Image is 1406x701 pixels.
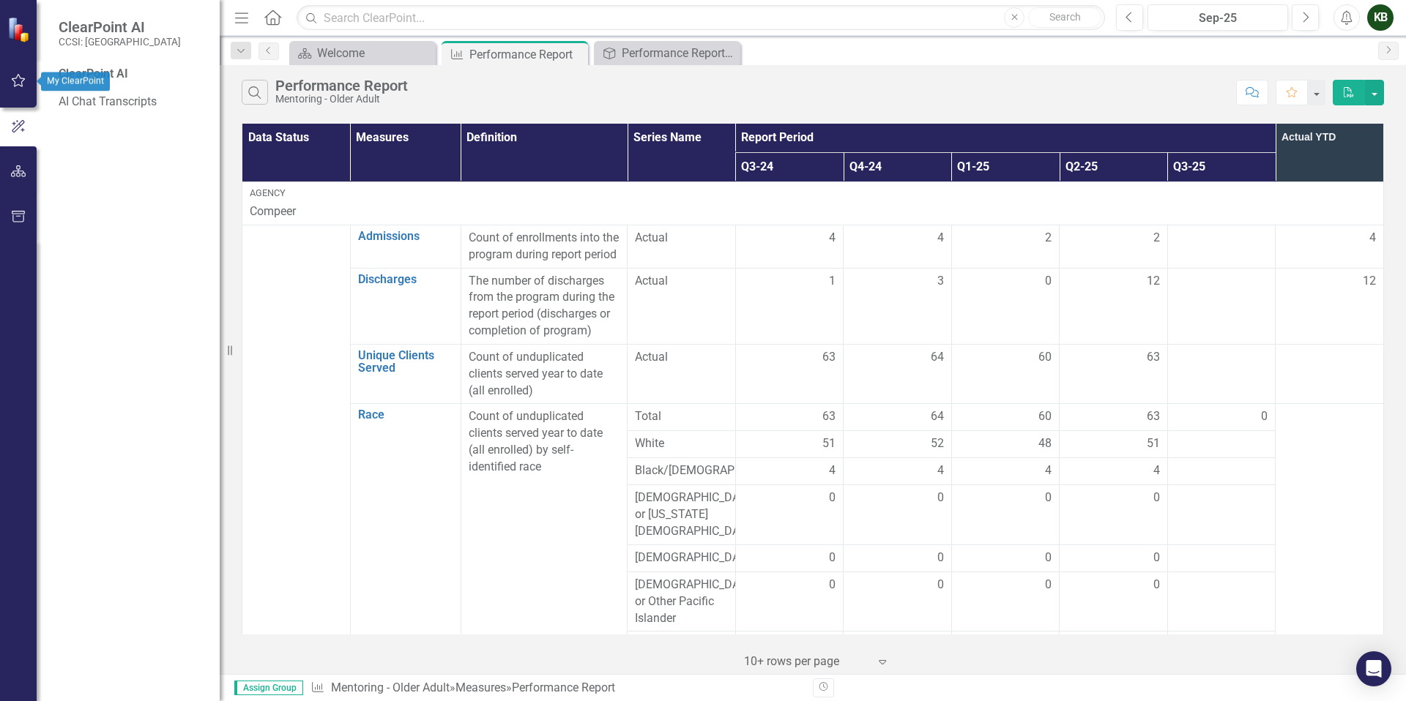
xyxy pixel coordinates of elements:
td: Double-Click to Edit [1167,458,1276,485]
div: Open Intercom Messenger [1356,651,1391,686]
td: Double-Click to Edit Right Click for Context Menu [350,344,461,404]
td: Double-Click to Edit [735,458,844,485]
span: 4 [1369,230,1376,244]
td: Double-Click to Edit [844,631,952,675]
td: Double-Click to Edit [1060,458,1168,485]
a: Measures [455,681,506,694]
span: 0 [1153,577,1160,593]
td: Double-Click to Edit [951,485,1060,545]
button: Search [1028,7,1101,28]
span: 51 [822,435,836,452]
span: 64 [931,408,944,425]
div: Performance Report [512,681,615,694]
span: Black/[DEMOGRAPHIC_DATA] [635,462,728,479]
span: 0 [1045,490,1052,506]
div: Sep-25 [1153,10,1283,27]
span: 2 [1045,230,1052,247]
td: Double-Click to Edit [951,225,1060,268]
span: 4 [937,462,944,479]
span: 4 [1045,462,1052,479]
span: 2 [1153,230,1160,247]
td: Double-Click to Edit [1167,344,1276,404]
td: Double-Click to Edit [1060,571,1168,631]
td: Double-Click to Edit [735,631,844,675]
img: ClearPoint Strategy [7,17,33,42]
span: [DEMOGRAPHIC_DATA] or [US_STATE][DEMOGRAPHIC_DATA] [635,490,728,540]
span: 60 [1038,408,1052,425]
button: KB [1367,4,1394,31]
span: 52 [931,435,944,452]
span: ClearPoint AI [59,18,181,36]
a: AI Chat Transcripts [59,94,205,110]
span: White [635,435,728,452]
span: 63 [822,408,836,425]
td: Double-Click to Edit [1167,268,1276,344]
td: Double-Click to Edit [844,485,952,545]
span: [DEMOGRAPHIC_DATA] or Other Pacific Islander [635,577,728,627]
a: Race [358,408,453,421]
input: Search ClearPoint... [297,5,1105,31]
div: Performance Report [469,45,584,64]
a: Welcome [293,44,432,62]
span: 12 [1363,274,1376,288]
td: Double-Click to Edit [844,268,952,344]
span: Search [1049,11,1081,23]
td: Double-Click to Edit [844,225,952,268]
a: Discharges [358,273,453,286]
a: Unique Clients Served [358,349,453,375]
td: Double-Click to Edit [844,571,952,631]
td: Double-Click to Edit [1060,544,1168,571]
span: 0 [829,550,836,566]
p: Count of unduplicated clients served year to date (all enrolled) [469,349,620,400]
td: Double-Click to Edit [735,344,844,404]
div: ClearPoint AI [59,66,205,83]
span: 63 [1147,349,1160,366]
td: Double-Click to Edit [1060,431,1168,458]
td: Double-Click to Edit [1060,344,1168,404]
td: Double-Click to Edit [844,544,952,571]
span: Total [635,408,728,425]
a: Mentoring - Older Adult [331,681,450,694]
td: Double-Click to Edit [844,344,952,404]
span: 0 [1045,273,1052,290]
td: Double-Click to Edit [1060,485,1168,545]
td: Double-Click to Edit [1167,571,1276,631]
div: Agency [250,187,1376,200]
span: 4 [829,230,836,247]
span: Actual [635,273,728,290]
td: Double-Click to Edit [951,268,1060,344]
div: My ClearPoint [41,72,110,91]
div: Performance Report Tracker [622,44,737,62]
td: Double-Click to Edit Right Click for Context Menu [350,225,461,268]
span: 0 [1045,577,1052,593]
div: Performance Report [275,78,408,94]
span: 12 [1147,273,1160,290]
span: 4 [937,230,944,247]
span: 48 [1038,435,1052,452]
a: Admissions [358,230,453,243]
span: 0 [937,490,944,506]
td: Double-Click to Edit [1060,268,1168,344]
span: 60 [1038,349,1052,366]
td: Double-Click to Edit [1167,544,1276,571]
span: 0 [937,550,944,566]
td: Double-Click to Edit [1167,485,1276,545]
td: Double-Click to Edit [735,225,844,268]
span: 4 [829,462,836,479]
td: Double-Click to Edit [1060,225,1168,268]
td: Double-Click to Edit [735,544,844,571]
td: Double-Click to Edit [1167,225,1276,268]
button: Sep-25 [1148,4,1288,31]
span: 1 [829,273,836,290]
td: Double-Click to Edit [951,458,1060,485]
td: Double-Click to Edit [951,631,1060,675]
td: Double-Click to Edit [1167,631,1276,675]
span: Actual [635,349,728,366]
td: Double-Click to Edit Right Click for Context Menu [350,268,461,344]
span: [DEMOGRAPHIC_DATA] [635,550,728,566]
td: Double-Click to Edit [951,571,1060,631]
small: CCSI: [GEOGRAPHIC_DATA] [59,36,181,48]
div: » » [310,680,802,697]
span: 51 [1147,435,1160,452]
